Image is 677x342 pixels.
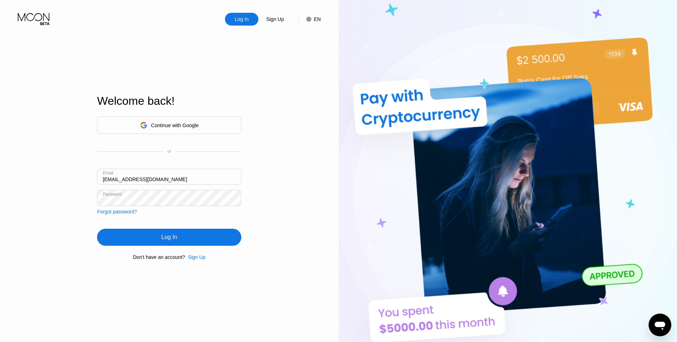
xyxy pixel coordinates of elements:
div: Log In [161,234,177,241]
div: Log In [234,16,249,23]
div: Welcome back! [97,94,241,108]
div: EN [314,16,321,22]
div: Log In [225,13,258,26]
div: Email [103,170,113,175]
iframe: Button to launch messaging window [649,314,671,336]
div: Sign Up [185,254,206,260]
div: EN [299,13,321,26]
div: Sign Up [258,13,292,26]
div: Sign Up [265,16,285,23]
div: Continue with Google [151,123,199,128]
div: or [167,149,171,154]
div: Forgot password? [97,209,137,215]
div: Continue with Google [97,116,241,134]
div: Sign Up [188,254,206,260]
div: Password [103,192,122,197]
div: Log In [97,229,241,246]
div: Don't have an account? [133,254,185,260]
